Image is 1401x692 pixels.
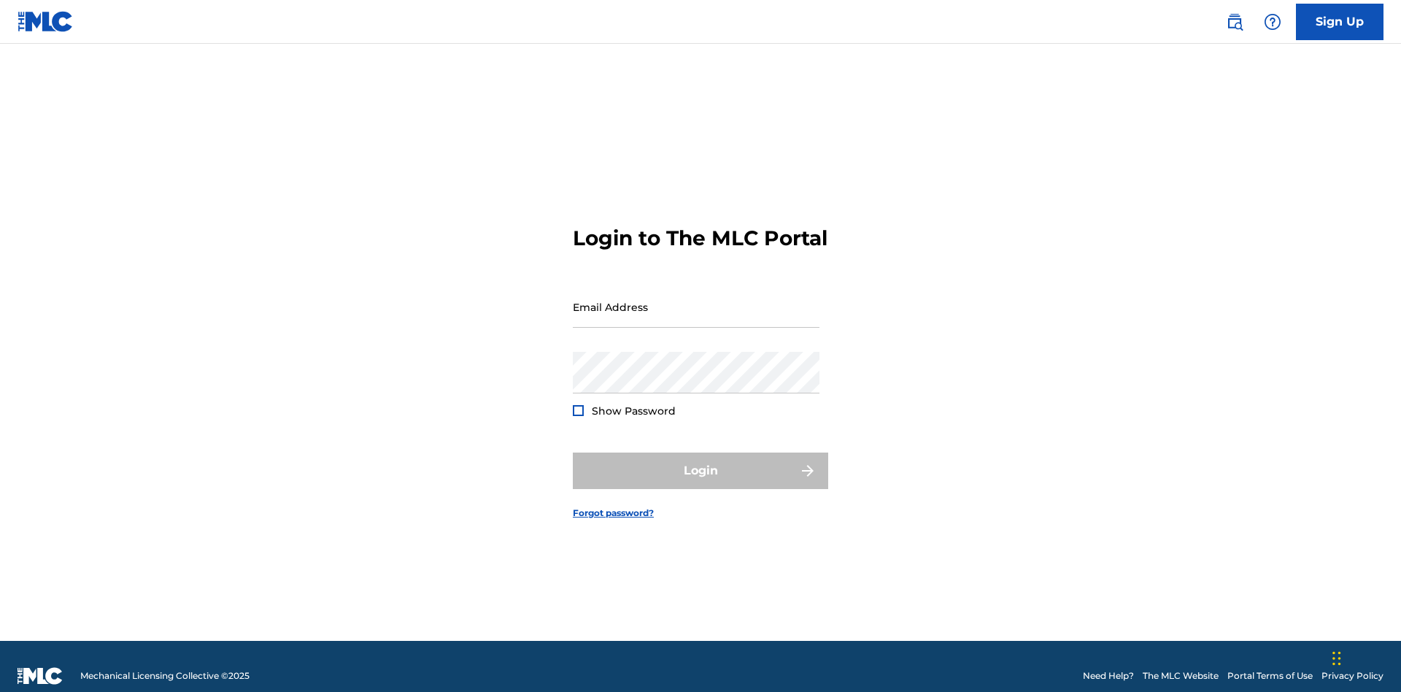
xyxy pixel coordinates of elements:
[1143,669,1219,683] a: The MLC Website
[1328,622,1401,692] iframe: Chat Widget
[1258,7,1287,36] div: Help
[1264,13,1281,31] img: help
[1227,669,1313,683] a: Portal Terms of Use
[573,226,827,251] h3: Login to The MLC Portal
[573,507,654,520] a: Forgot password?
[1226,13,1243,31] img: search
[1220,7,1249,36] a: Public Search
[1321,669,1383,683] a: Privacy Policy
[592,404,676,418] span: Show Password
[1296,4,1383,40] a: Sign Up
[1332,637,1341,680] div: Drag
[1083,669,1134,683] a: Need Help?
[18,667,63,685] img: logo
[18,11,74,32] img: MLC Logo
[80,669,250,683] span: Mechanical Licensing Collective © 2025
